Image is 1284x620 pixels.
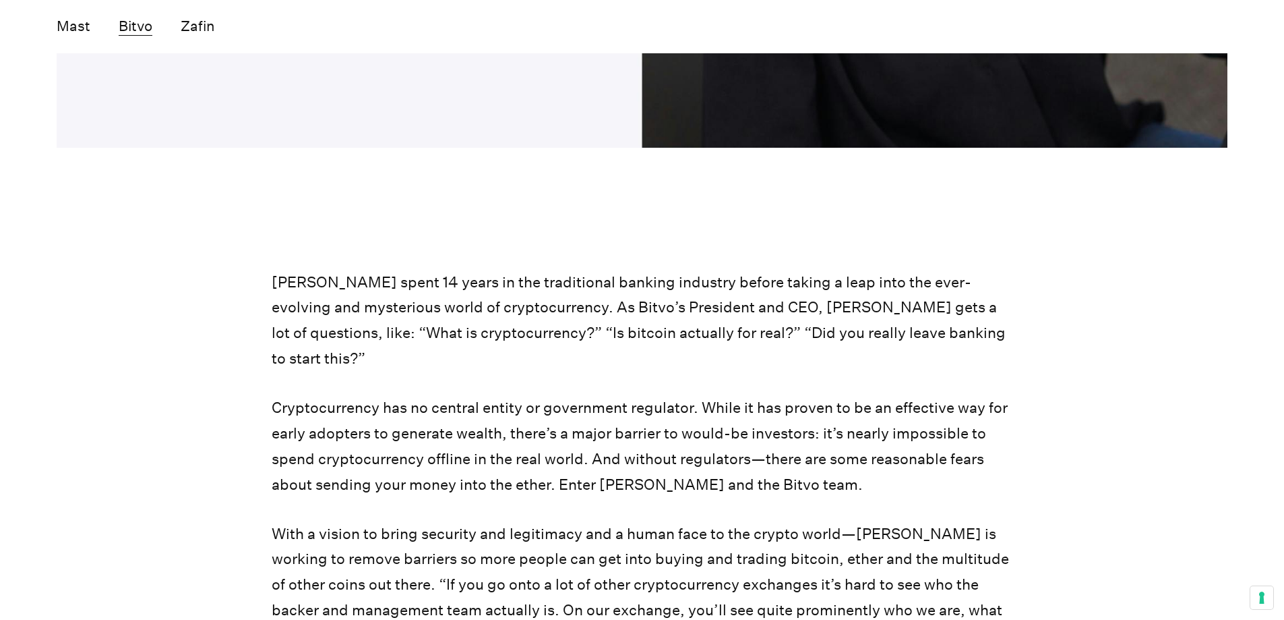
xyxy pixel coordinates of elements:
a: Bitvo [119,18,152,36]
p: Cryptocurrency has no central entity or government regulator. While it has proven to be an effect... [272,395,1013,497]
button: Your consent preferences for tracking technologies [1250,586,1273,609]
a: Mast [57,18,90,36]
p: [PERSON_NAME] spent 14 years in the traditional banking industry before taking a leap into the ev... [272,270,1013,372]
a: Zafin [181,18,215,36]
